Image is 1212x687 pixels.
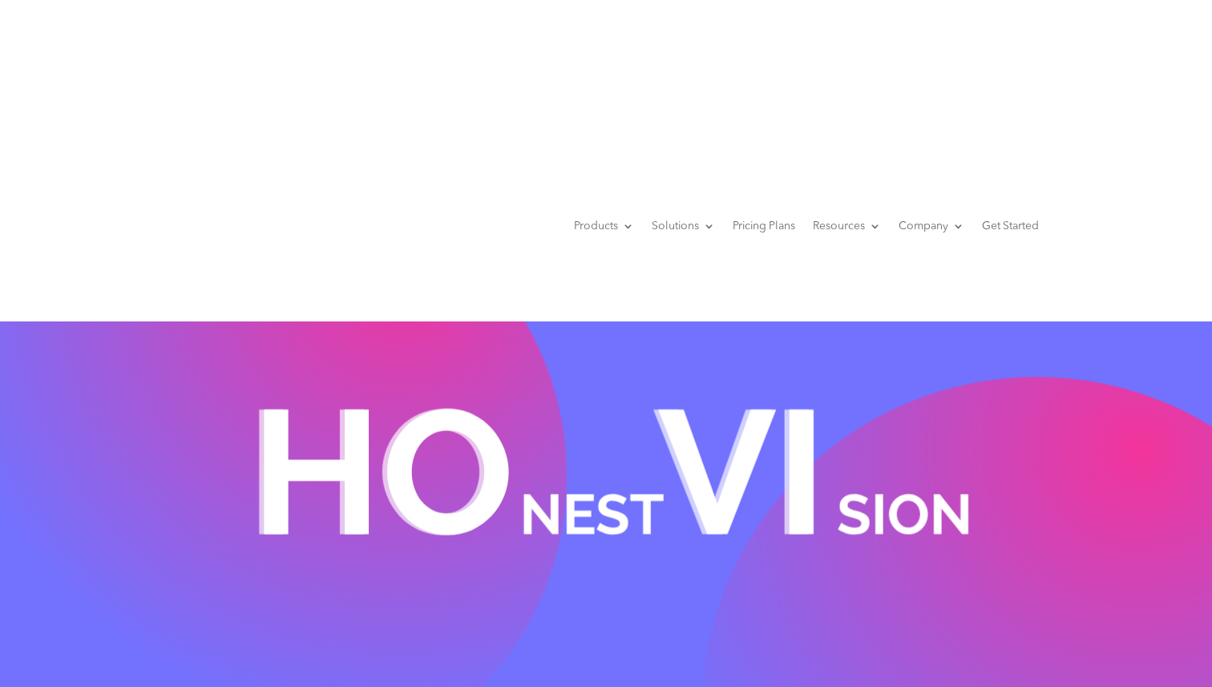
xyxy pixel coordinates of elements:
a: Solutions [652,196,715,257]
a: Resources [813,196,881,257]
a: Products [574,196,634,257]
a: Company [899,196,964,257]
a: Pricing Plans [733,196,795,257]
a: Get Started [982,196,1039,257]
